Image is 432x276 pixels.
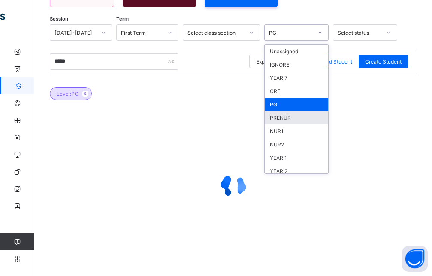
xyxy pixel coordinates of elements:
div: YEAR 1 [265,151,328,164]
div: NUR2 [265,138,328,151]
span: Level: PG [57,91,79,97]
div: CRE [265,85,328,98]
div: Unassigned [265,45,328,58]
div: YEAR 2 [265,164,328,178]
div: Select class section [187,30,244,36]
div: IGNORE [265,58,328,71]
div: PG [265,98,328,111]
div: First Term [121,30,163,36]
span: Term [116,16,129,22]
div: PRENUR [265,111,328,124]
div: [DATE]-[DATE] [54,30,96,36]
button: Open asap [402,246,428,272]
div: YEAR 7 [265,71,328,85]
span: Session [50,16,68,22]
span: Create Student [365,58,402,65]
span: Export as [256,58,278,65]
div: Select status [338,30,381,36]
div: PG [269,30,313,36]
div: NUR1 [265,124,328,138]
